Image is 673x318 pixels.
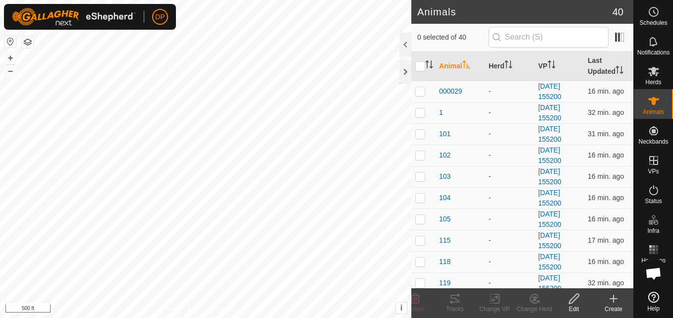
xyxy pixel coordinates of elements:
a: [DATE] 155200 [538,189,561,207]
th: Animal [435,52,485,81]
div: - [489,193,530,203]
h2: Animals [417,6,613,18]
div: - [489,235,530,246]
span: Status [645,198,662,204]
span: Sep 8, 2025, 4:08 PM [588,130,624,138]
span: Sep 8, 2025, 4:23 PM [588,172,624,180]
div: Edit [554,305,594,314]
div: Change VP [475,305,514,314]
a: [DATE] 155200 [538,274,561,292]
span: 118 [439,257,450,267]
span: 000029 [439,86,462,97]
a: [DATE] 155200 [538,231,561,250]
button: – [4,65,16,77]
div: - [489,107,530,118]
button: + [4,52,16,64]
input: Search (S) [489,27,609,48]
div: Create [594,305,633,314]
div: Open chat [639,259,669,288]
p-sorticon: Activate to sort [425,62,433,70]
div: Change Herd [514,305,554,314]
div: - [489,129,530,139]
a: [DATE] 155200 [538,104,561,122]
div: Tracks [435,305,475,314]
button: Map Layers [22,36,34,48]
th: VP [534,52,584,81]
span: Sep 8, 2025, 4:23 PM [588,215,624,223]
span: Neckbands [638,139,668,145]
span: Sep 8, 2025, 4:23 PM [588,87,624,95]
span: Sep 8, 2025, 4:23 PM [588,258,624,265]
div: - [489,214,530,224]
span: Delete [407,306,424,313]
span: Help [647,306,660,312]
span: Sep 8, 2025, 4:23 PM [588,236,624,244]
div: - [489,171,530,182]
span: Animals [643,109,664,115]
div: - [489,278,530,288]
a: [DATE] 155200 [538,253,561,271]
span: i [400,304,402,312]
span: Notifications [637,50,670,55]
a: [DATE] 155200 [538,167,561,186]
span: Heatmap [641,258,666,264]
span: 103 [439,171,450,182]
img: Gallagher Logo [12,8,136,26]
span: Herds [645,79,661,85]
span: 0 selected of 40 [417,32,489,43]
p-sorticon: Activate to sort [462,62,470,70]
span: 40 [613,4,623,19]
a: [DATE] 155200 [538,125,561,143]
p-sorticon: Activate to sort [548,62,556,70]
span: DP [155,12,165,22]
a: Privacy Policy [167,305,204,314]
span: Schedules [639,20,667,26]
span: 102 [439,150,450,160]
a: Help [634,288,673,316]
span: 115 [439,235,450,246]
a: [DATE] 155200 [538,82,561,101]
span: 101 [439,129,450,139]
div: - [489,86,530,97]
p-sorticon: Activate to sort [505,62,512,70]
span: Sep 8, 2025, 4:08 PM [588,108,624,116]
button: Reset Map [4,36,16,48]
a: [DATE] 155200 [538,146,561,164]
th: Last Updated [584,52,633,81]
span: 1 [439,107,443,118]
div: - [489,257,530,267]
span: Sep 8, 2025, 4:08 PM [588,279,624,287]
span: 119 [439,278,450,288]
span: VPs [648,168,659,174]
div: - [489,150,530,160]
a: [DATE] 155200 [538,210,561,228]
span: 104 [439,193,450,203]
span: Sep 8, 2025, 4:23 PM [588,194,624,202]
button: i [396,303,407,314]
p-sorticon: Activate to sort [616,67,623,75]
a: Contact Us [216,305,245,314]
span: Sep 8, 2025, 4:23 PM [588,151,624,159]
th: Herd [485,52,534,81]
span: Infra [647,228,659,234]
span: 105 [439,214,450,224]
